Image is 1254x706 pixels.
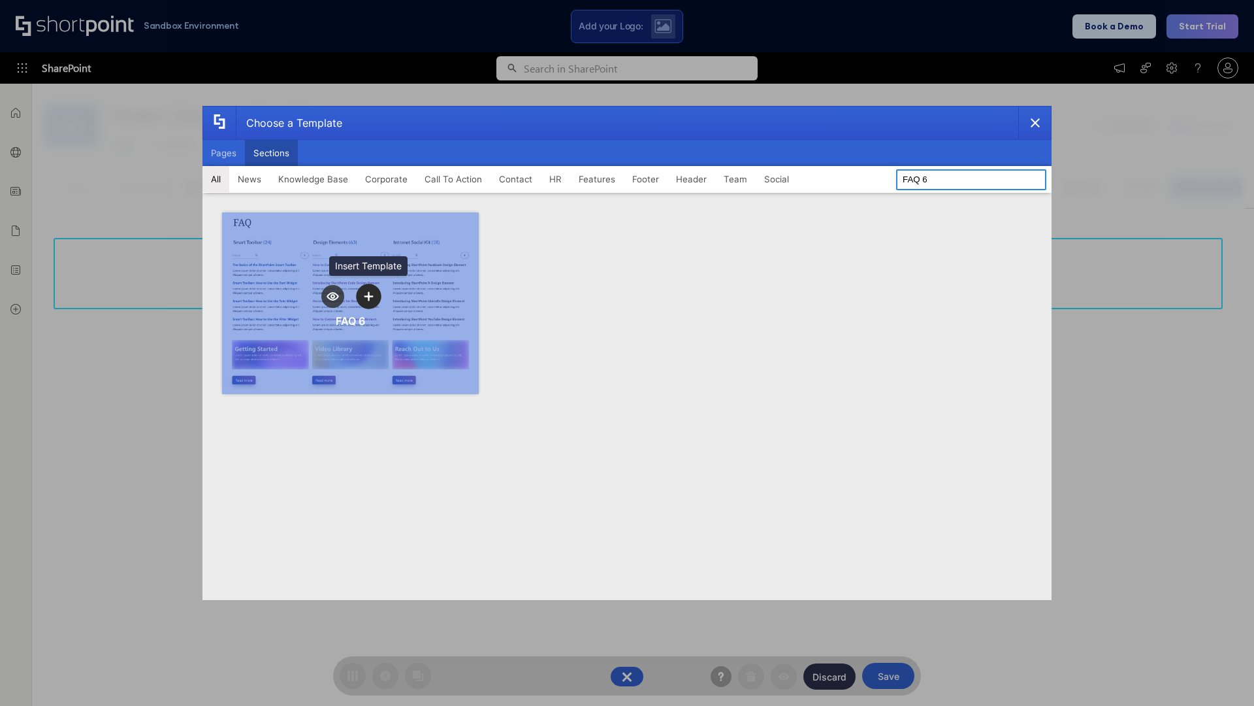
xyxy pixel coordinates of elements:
button: Footer [624,166,667,192]
button: Call To Action [416,166,490,192]
button: Knowledge Base [270,166,357,192]
button: HR [541,166,570,192]
button: Social [756,166,797,192]
button: Team [715,166,756,192]
input: Search [896,169,1046,190]
div: FAQ 6 [336,314,365,328]
button: Contact [490,166,541,192]
button: Sections [245,140,298,166]
button: Features [570,166,624,192]
button: News [229,166,270,192]
div: Choose a Template [236,107,342,139]
button: Pages [202,140,245,166]
div: template selector [202,106,1052,600]
button: Header [667,166,715,192]
iframe: Chat Widget [1189,643,1254,706]
button: All [202,166,229,192]
button: Corporate [357,166,416,192]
